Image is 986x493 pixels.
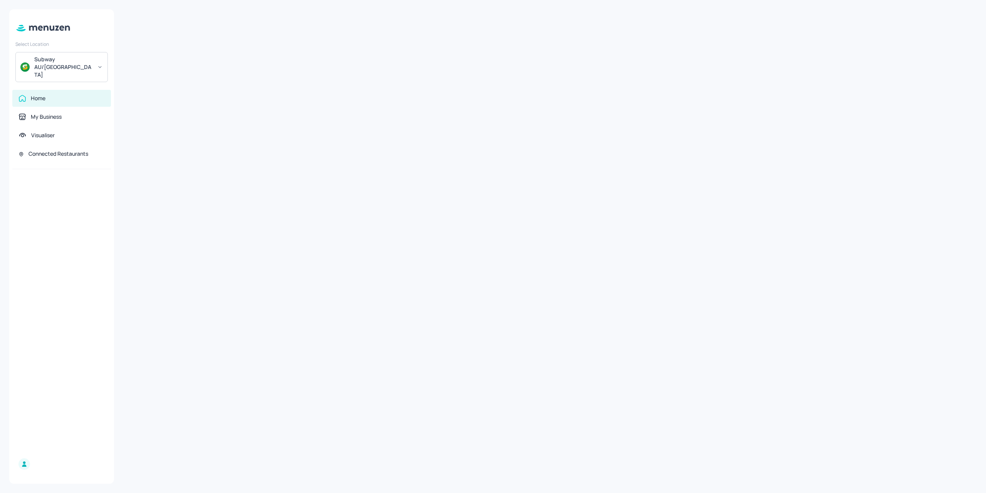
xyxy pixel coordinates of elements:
div: Home [31,94,45,102]
div: Subway AU/[GEOGRAPHIC_DATA] [34,56,92,79]
div: Select Location [15,41,108,47]
img: avatar [20,62,30,72]
div: My Business [31,113,62,121]
div: Connected Restaurants [29,150,88,158]
div: Visualiser [31,131,55,139]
